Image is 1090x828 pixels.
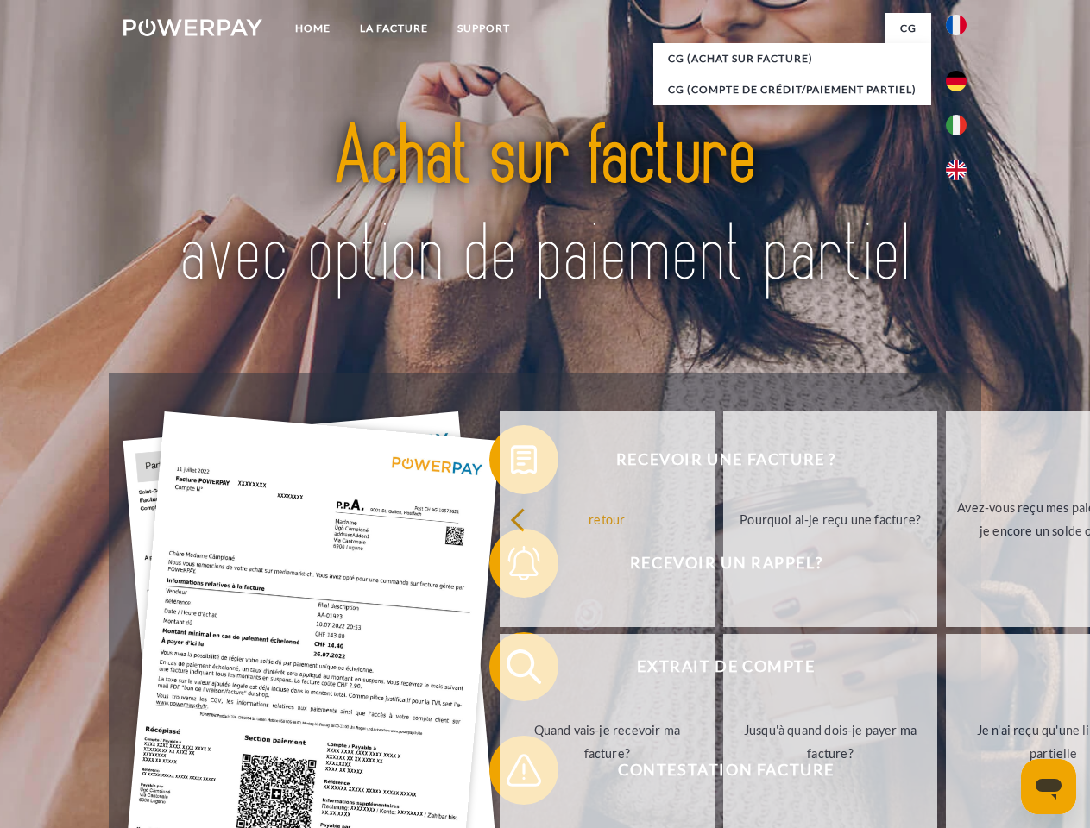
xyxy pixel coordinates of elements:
[946,115,967,135] img: it
[1021,759,1076,814] iframe: Button to launch messaging window
[653,43,931,74] a: CG (achat sur facture)
[653,74,931,105] a: CG (Compte de crédit/paiement partiel)
[280,13,345,44] a: Home
[510,718,704,765] div: Quand vais-je recevoir ma facture?
[345,13,443,44] a: LA FACTURE
[734,718,928,765] div: Jusqu'à quand dois-je payer ma facture?
[946,15,967,35] img: fr
[510,507,704,530] div: retour
[165,83,925,330] img: title-powerpay_fr.svg
[946,71,967,91] img: de
[443,13,525,44] a: Support
[123,19,262,36] img: logo-powerpay-white.svg
[946,160,967,180] img: en
[734,507,928,530] div: Pourquoi ai-je reçu une facture?
[885,13,931,44] a: CG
